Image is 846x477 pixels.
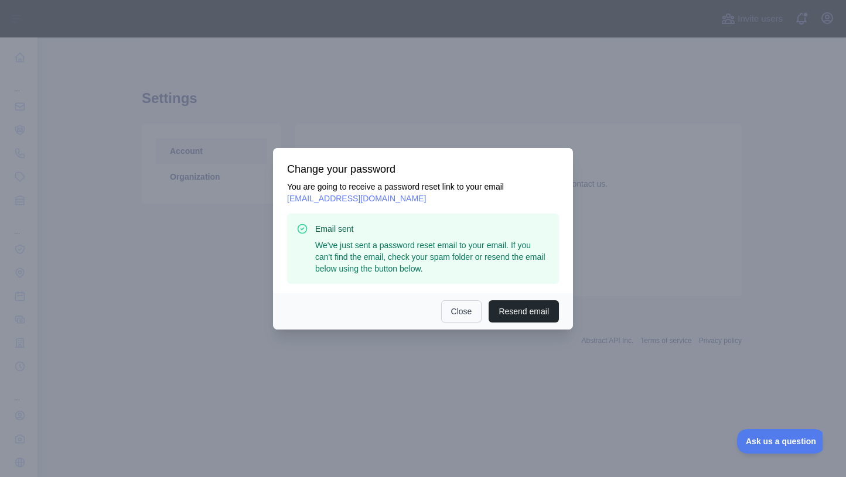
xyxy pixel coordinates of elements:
[287,181,559,204] p: You are going to receive a password reset link to your email
[489,300,559,322] button: Resend email
[315,223,550,235] h3: Email sent
[287,194,426,203] span: [EMAIL_ADDRESS][DOMAIN_NAME]
[441,300,482,322] button: Close
[737,429,823,454] iframe: Toggle Customer Support
[315,239,550,274] p: We've just sent a password reset email to your email. If you can't find the email, check your spa...
[287,162,559,176] h3: Change your password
